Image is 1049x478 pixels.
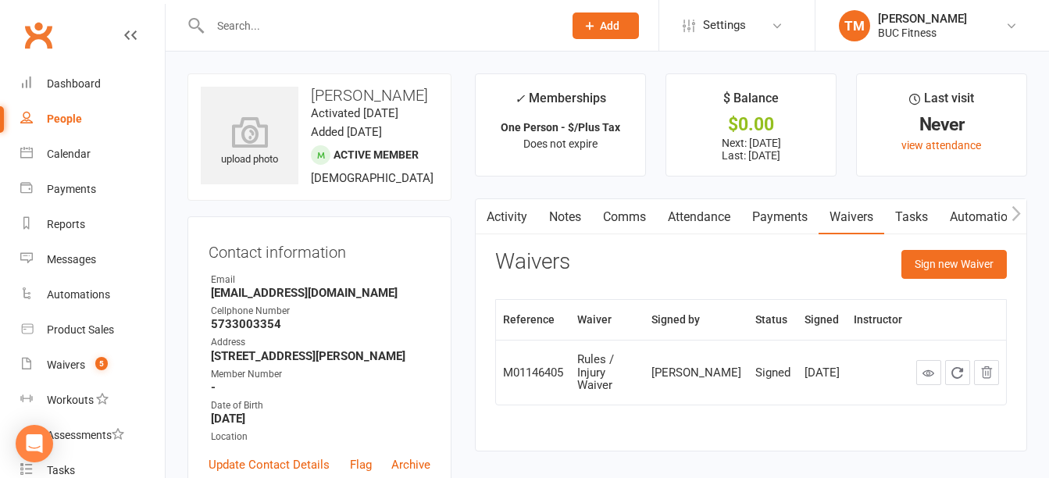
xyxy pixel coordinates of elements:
[47,112,82,125] div: People
[47,183,96,195] div: Payments
[47,148,91,160] div: Calendar
[47,253,96,266] div: Messages
[211,317,430,331] strong: 5733003354
[501,121,620,134] strong: One Person - $/Plus Tax
[211,430,430,444] div: Location
[211,273,430,287] div: Email
[201,87,438,104] h3: [PERSON_NAME]
[211,286,430,300] strong: [EMAIL_ADDRESS][DOMAIN_NAME]
[20,207,165,242] a: Reports
[201,116,298,168] div: upload photo
[657,199,741,235] a: Attendance
[644,300,748,340] th: Signed by
[209,455,330,474] a: Update Contact Details
[503,366,563,380] div: M01146405
[350,455,372,474] a: Flag
[20,66,165,102] a: Dashboard
[16,425,53,462] div: Open Intercom Messenger
[748,300,797,340] th: Status
[495,250,570,274] h3: Waivers
[570,300,644,340] th: Waiver
[515,91,525,106] i: ✓
[47,464,75,476] div: Tasks
[680,137,822,162] p: Next: [DATE] Last: [DATE]
[211,349,430,363] strong: [STREET_ADDRESS][PERSON_NAME]
[47,394,94,406] div: Workouts
[496,300,570,340] th: Reference
[839,10,870,41] div: TM
[703,8,746,43] span: Settings
[47,358,85,371] div: Waivers
[819,199,884,235] a: Waivers
[211,380,430,394] strong: -
[805,366,840,380] div: [DATE]
[47,288,110,301] div: Automations
[871,116,1012,133] div: Never
[391,455,430,474] a: Archive
[600,20,619,32] span: Add
[20,102,165,137] a: People
[47,77,101,90] div: Dashboard
[20,277,165,312] a: Automations
[211,398,430,413] div: Date of Birth
[723,88,779,116] div: $ Balance
[334,148,419,161] span: Active member
[95,357,108,370] span: 5
[209,237,430,261] h3: Contact information
[205,15,552,37] input: Search...
[755,366,790,380] div: Signed
[592,199,657,235] a: Comms
[878,26,967,40] div: BUC Fitness
[476,199,538,235] a: Activity
[20,383,165,418] a: Workouts
[211,367,430,382] div: Member Number
[311,106,398,120] time: Activated [DATE]
[47,218,85,230] div: Reports
[680,116,822,133] div: $0.00
[19,16,58,55] a: Clubworx
[20,312,165,348] a: Product Sales
[211,335,430,350] div: Address
[211,304,430,319] div: Cellphone Number
[573,12,639,39] button: Add
[211,412,430,426] strong: [DATE]
[847,300,909,340] th: Instructor
[20,418,165,453] a: Assessments
[884,199,939,235] a: Tasks
[538,199,592,235] a: Notes
[311,171,434,185] span: [DEMOGRAPHIC_DATA]
[20,348,165,383] a: Waivers 5
[741,199,819,235] a: Payments
[20,172,165,207] a: Payments
[47,429,124,441] div: Assessments
[20,137,165,172] a: Calendar
[311,125,382,139] time: Added [DATE]
[651,366,741,380] div: [PERSON_NAME]
[909,88,974,116] div: Last visit
[523,137,598,150] span: Does not expire
[901,250,1007,278] button: Sign new Waiver
[797,300,847,340] th: Signed
[878,12,967,26] div: [PERSON_NAME]
[47,323,114,336] div: Product Sales
[901,139,981,152] a: view attendance
[939,199,1032,235] a: Automations
[20,242,165,277] a: Messages
[577,353,637,392] div: Rules / Injury Waiver
[515,88,606,117] div: Memberships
